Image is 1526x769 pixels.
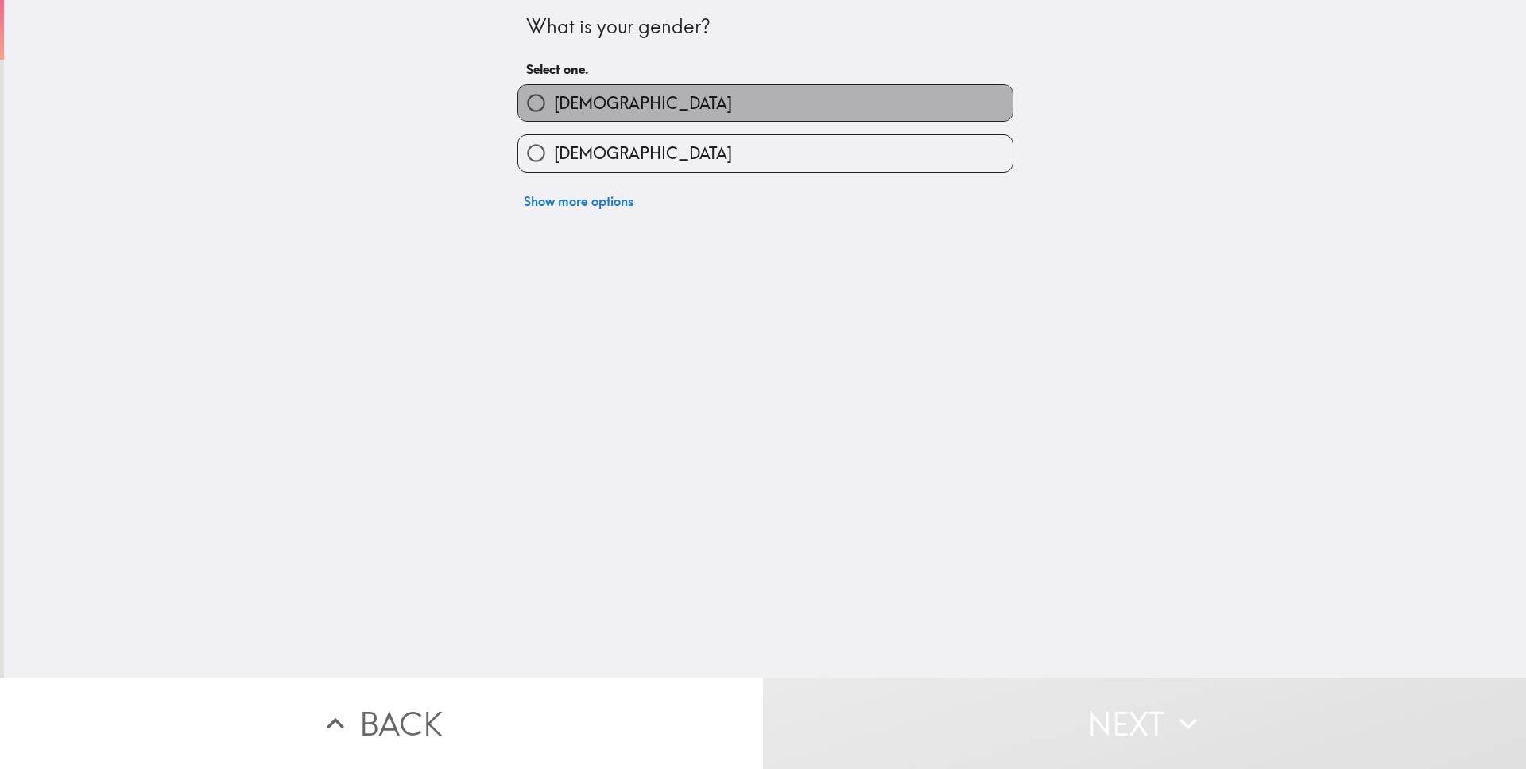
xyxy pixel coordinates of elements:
button: [DEMOGRAPHIC_DATA] [518,85,1013,121]
div: What is your gender? [526,14,1005,41]
button: Show more options [517,185,640,217]
button: [DEMOGRAPHIC_DATA] [518,135,1013,171]
h6: Select one. [526,60,1005,78]
span: [DEMOGRAPHIC_DATA] [554,142,732,165]
span: [DEMOGRAPHIC_DATA] [554,92,732,115]
button: Next [763,678,1526,769]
